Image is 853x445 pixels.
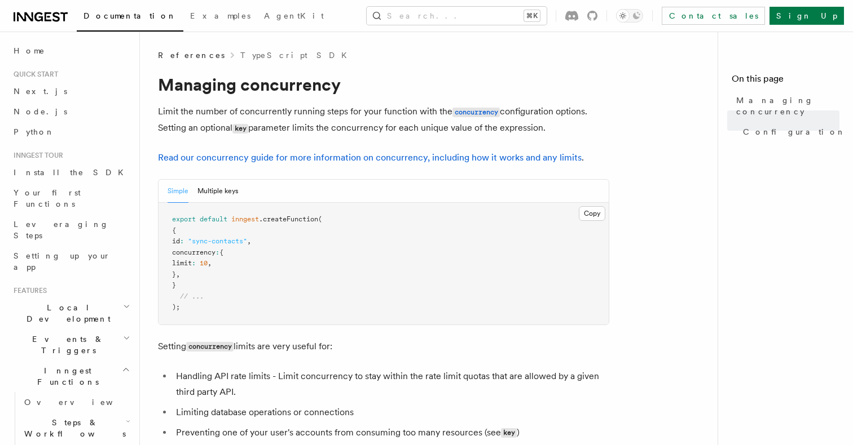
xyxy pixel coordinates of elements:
span: , [176,270,180,278]
a: Next.js [9,81,133,101]
button: Copy [579,206,605,221]
a: Documentation [77,3,183,32]
a: Setting up your app [9,246,133,277]
button: Multiple keys [197,180,238,203]
span: : [216,248,219,256]
a: concurrency [452,106,500,117]
button: Steps & Workflows [20,412,133,444]
button: Inngest Functions [9,361,133,392]
span: Local Development [9,302,123,324]
a: Overview [20,392,133,412]
code: key [501,428,517,438]
button: Events & Triggers [9,329,133,361]
button: Search...⌘K [367,7,547,25]
span: ); [172,303,180,311]
span: References [158,50,225,61]
span: Configuration [743,126,846,137]
a: Read our concurrency guide for more information on concurrency, including how it works and any li... [158,152,582,163]
span: Inngest tour [9,151,63,160]
span: Managing concurrency [736,95,839,117]
a: Configuration [738,122,839,142]
a: Managing concurrency [732,90,839,122]
span: id [172,237,180,245]
span: Leveraging Steps [14,220,109,240]
span: Home [14,45,45,56]
button: Local Development [9,297,133,329]
li: Preventing one of your user's accounts from consuming too many resources (see ) [173,425,609,441]
span: // ... [180,292,204,300]
p: Limit the number of concurrently running steps for your function with the configuration options. ... [158,104,609,136]
h1: Managing concurrency [158,74,609,95]
span: Setting up your app [14,251,111,272]
span: } [172,281,176,289]
span: export [172,215,196,223]
a: Install the SDK [9,162,133,183]
span: : [180,237,184,245]
button: Simple [168,180,188,203]
span: Node.js [14,107,67,116]
span: concurrency [172,248,216,256]
code: concurrency [186,342,234,351]
span: Documentation [83,11,177,20]
span: default [200,215,227,223]
span: Inngest Functions [9,365,122,388]
a: Contact sales [662,7,765,25]
span: Examples [190,11,250,20]
span: .createFunction [259,215,318,223]
span: Quick start [9,70,58,79]
span: Install the SDK [14,168,130,177]
span: Next.js [14,87,67,96]
a: AgentKit [257,3,331,30]
a: Home [9,41,133,61]
span: { [219,248,223,256]
a: TypeScript SDK [240,50,354,61]
h4: On this page [732,72,839,90]
span: , [247,237,251,245]
span: , [208,259,212,267]
a: Examples [183,3,257,30]
span: ( [318,215,322,223]
span: : [192,259,196,267]
span: { [172,226,176,234]
a: Python [9,122,133,142]
span: Events & Triggers [9,333,123,356]
span: Steps & Workflows [20,417,126,439]
span: AgentKit [264,11,324,20]
span: Features [9,286,47,295]
span: } [172,270,176,278]
span: Overview [24,398,140,407]
li: Limiting database operations or connections [173,404,609,420]
span: Python [14,127,55,136]
p: Setting limits are very useful for: [158,339,609,355]
span: limit [172,259,192,267]
a: Your first Functions [9,183,133,214]
button: Toggle dark mode [616,9,643,23]
span: inngest [231,215,259,223]
p: . [158,150,609,166]
kbd: ⌘K [524,10,540,21]
code: key [232,124,248,133]
code: concurrency [452,108,500,117]
a: Leveraging Steps [9,214,133,246]
a: Sign Up [770,7,844,25]
a: Node.js [9,101,133,122]
span: 10 [200,259,208,267]
li: Handling API rate limits - Limit concurrency to stay within the rate limit quotas that are allowe... [173,368,609,400]
span: "sync-contacts" [188,237,247,245]
span: Your first Functions [14,188,81,208]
